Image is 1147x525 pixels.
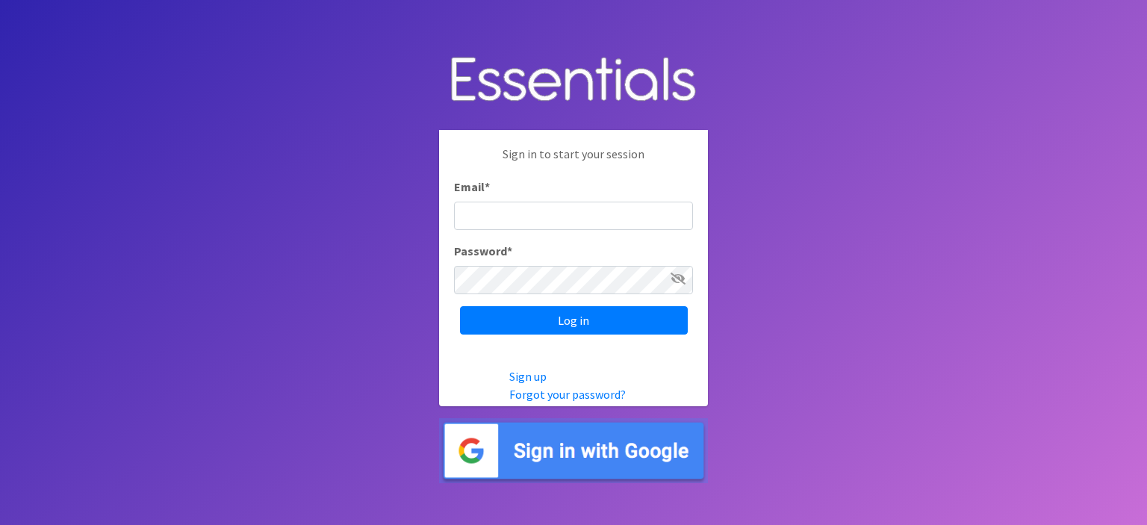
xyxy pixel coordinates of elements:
[509,387,626,402] a: Forgot your password?
[509,369,547,384] a: Sign up
[439,418,708,483] img: Sign in with Google
[460,306,688,335] input: Log in
[454,242,512,260] label: Password
[454,178,490,196] label: Email
[454,145,693,178] p: Sign in to start your session
[507,243,512,258] abbr: required
[485,179,490,194] abbr: required
[439,42,708,119] img: Human Essentials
